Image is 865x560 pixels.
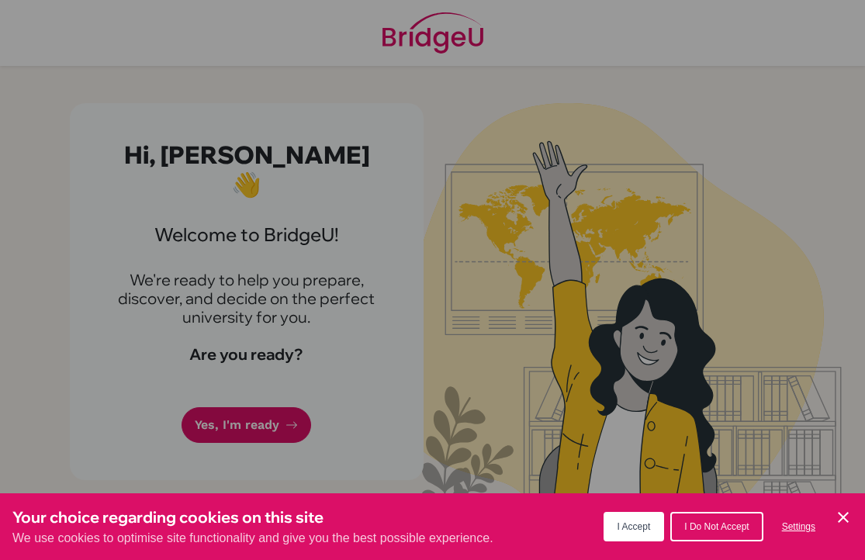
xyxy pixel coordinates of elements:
span: Settings [782,521,815,532]
button: I Accept [604,512,665,541]
button: Save and close [834,508,853,527]
span: I Accept [618,521,651,532]
button: Settings [770,513,828,540]
p: We use cookies to optimise site functionality and give you the best possible experience. [12,529,493,548]
button: I Do Not Accept [670,512,763,541]
h3: Your choice regarding cookies on this site [12,506,493,529]
span: I Do Not Accept [684,521,749,532]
